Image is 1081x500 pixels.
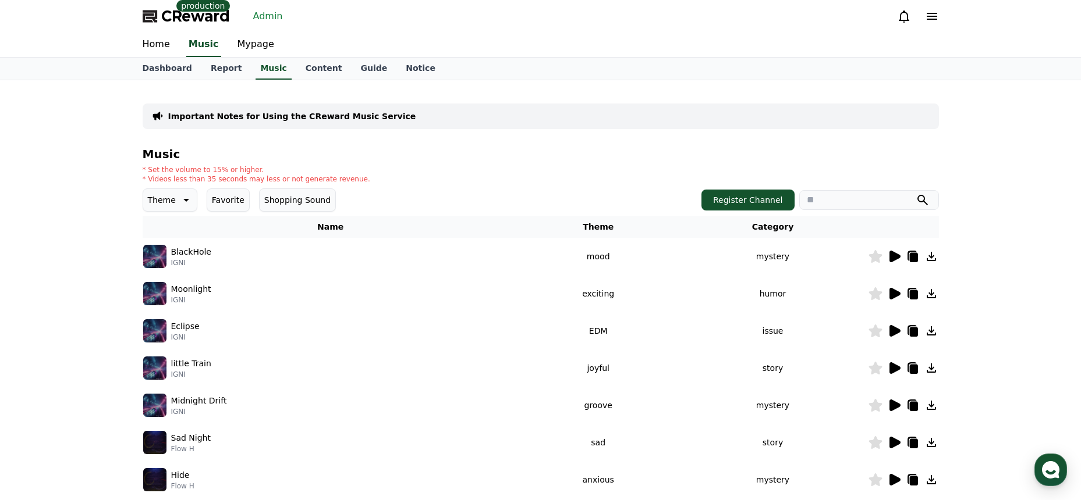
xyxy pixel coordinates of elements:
[228,33,283,57] a: Mypage
[171,295,211,305] p: IGNI
[519,312,678,349] td: EDM
[171,320,200,333] p: Eclipse
[171,407,227,416] p: IGNI
[143,188,197,212] button: Theme
[259,188,336,212] button: Shopping Sound
[143,394,166,417] img: music
[678,216,867,238] th: Category
[171,333,200,342] p: IGNI
[519,349,678,387] td: joyful
[133,33,179,57] a: Home
[678,275,867,312] td: humor
[678,424,867,461] td: story
[133,58,201,80] a: Dashboard
[143,216,519,238] th: Name
[143,282,166,305] img: music
[396,58,445,80] a: Notice
[256,58,291,80] a: Music
[143,7,230,26] a: CReward
[143,356,166,380] img: music
[143,165,370,174] p: * Set the volume to 15% or higher.
[519,275,678,312] td: exciting
[143,245,166,268] img: music
[701,190,795,210] button: Register Channel
[107,387,120,396] span: 대화
[171,481,194,491] p: Flow H
[171,469,190,481] p: Hide
[519,238,678,275] td: mood
[171,432,211,444] p: Sad Night
[186,33,221,57] a: Music
[161,7,230,26] span: CReward
[678,312,867,349] td: issue
[201,58,251,80] a: Report
[150,369,224,398] a: 설정
[143,174,370,184] p: * Videos less than 35 seconds may less or not generate revenue.
[148,192,176,208] p: Theme
[678,349,867,387] td: story
[171,358,211,370] p: little Train
[171,370,211,379] p: IGNI
[37,386,44,395] span: 홈
[351,58,396,80] a: Guide
[143,468,166,491] img: music
[249,7,288,26] a: Admin
[143,319,166,342] img: music
[171,246,211,258] p: BlackHole
[171,444,211,453] p: Flow H
[519,461,678,498] td: anxious
[180,386,194,395] span: 설정
[678,387,867,424] td: mystery
[207,188,250,212] button: Favorite
[519,424,678,461] td: sad
[171,395,227,407] p: Midnight Drift
[168,110,416,122] a: Important Notes for Using the CReward Music Service
[143,431,166,454] img: music
[678,238,867,275] td: mystery
[519,216,678,238] th: Theme
[77,369,150,398] a: 대화
[143,148,939,160] h4: Music
[296,58,352,80] a: Content
[3,369,77,398] a: 홈
[678,461,867,498] td: mystery
[519,387,678,424] td: groove
[171,258,211,267] p: IGNI
[171,283,211,295] p: Moonlight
